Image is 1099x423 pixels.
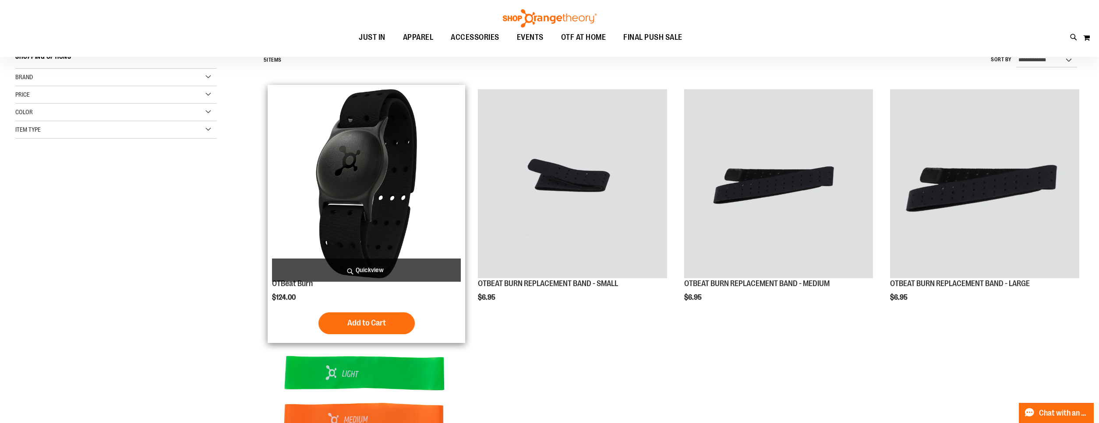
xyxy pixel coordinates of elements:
[359,28,385,47] span: JUST IN
[272,89,461,280] a: Main view of OTBeat Burn 6.0-C
[394,28,442,48] a: APPAREL
[890,89,1079,280] a: OTBEAT BURN REPLACEMENT BAND - LARGE
[684,294,703,301] span: $6.95
[15,73,33,80] span: Brand
[403,28,434,47] span: APPAREL
[508,28,552,48] a: EVENTS
[684,89,873,278] img: OTBEAT BURN REPLACEMENT BAND - MEDIUM
[347,318,386,328] span: Add to Cart
[561,28,606,47] span: OTF AT HOME
[15,49,216,69] strong: Shopping Options
[15,91,30,98] span: Price
[615,28,691,48] a: FINAL PUSH SALE
[552,28,615,47] a: OTF AT HOME
[623,28,682,47] span: FINAL PUSH SALE
[478,294,497,301] span: $6.95
[264,53,282,67] h2: Items
[890,279,1030,288] a: OTBEAT BURN REPLACEMENT BAND - LARGE
[272,259,461,282] a: Quickview
[318,312,415,334] button: Add to Cart
[15,126,41,133] span: Item Type
[680,85,878,324] div: product
[478,89,667,280] a: OTBEAT BURN REPLACEMENT BAND - SMALL
[264,57,267,63] span: 5
[478,279,618,288] a: OTBEAT BURN REPLACEMENT BAND - SMALL
[442,28,508,48] a: ACCESSORIES
[272,279,313,288] a: OTBeat Burn
[15,108,33,115] span: Color
[517,28,544,47] span: EVENTS
[890,89,1079,278] img: OTBEAT BURN REPLACEMENT BAND - LARGE
[451,28,499,47] span: ACCESSORIES
[684,279,830,288] a: OTBEAT BURN REPLACEMENT BAND - MEDIUM
[1019,403,1094,423] button: Chat with an Expert
[1039,409,1088,417] span: Chat with an Expert
[272,89,461,278] img: Main view of OTBeat Burn 6.0-C
[890,294,909,301] span: $6.95
[478,89,667,278] img: OTBEAT BURN REPLACEMENT BAND - SMALL
[474,85,671,324] div: product
[502,9,598,28] img: Shop Orangetheory
[991,56,1012,63] label: Sort By
[268,85,466,343] div: product
[886,85,1084,324] div: product
[272,294,297,301] span: $124.00
[684,89,873,280] a: OTBEAT BURN REPLACEMENT BAND - MEDIUM
[350,28,394,48] a: JUST IN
